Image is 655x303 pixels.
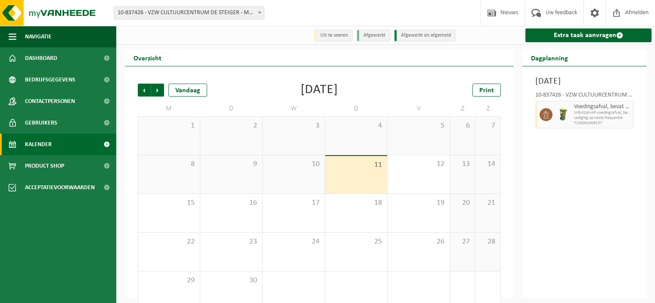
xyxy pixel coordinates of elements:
span: Navigatie [25,26,52,47]
span: Contactpersonen [25,91,75,112]
span: 20 [454,198,471,208]
span: 12 [392,159,445,169]
span: 23 [205,237,258,247]
span: 1 [143,121,196,131]
span: 3 [267,121,320,131]
img: WB-0060-HPE-GN-50 [557,108,570,121]
span: Bedrijfsgegevens [25,69,75,91]
span: 16 [205,198,258,208]
span: Kalender [25,134,52,155]
li: Uit te voeren [314,30,353,41]
span: 26 [392,237,445,247]
span: Product Shop [25,155,64,177]
span: 11 [329,160,383,170]
td: Z [450,101,475,116]
span: WB-0240-HP voedingsafval, bevat producten van dierlijke oors [574,110,631,116]
span: 27 [454,237,471,247]
span: 19 [392,198,445,208]
span: Vorige [138,84,151,97]
span: Dashboard [25,47,57,69]
td: M [138,101,200,116]
span: 6 [454,121,471,131]
span: 10 [267,159,320,169]
span: 5 [392,121,445,131]
span: T250001909137 [574,121,631,126]
span: 13 [454,159,471,169]
span: 15 [143,198,196,208]
span: 30 [205,276,258,285]
span: Print [479,87,494,94]
a: Extra taak aanvragen [525,28,652,42]
span: 17 [267,198,320,208]
h2: Overzicht [125,49,170,66]
div: [DATE] [301,84,338,97]
td: D [200,101,263,116]
td: Z [475,101,501,116]
span: 7 [480,121,496,131]
td: W [263,101,325,116]
span: 24 [267,237,320,247]
span: 18 [329,198,383,208]
span: 22 [143,237,196,247]
span: Acceptatievoorwaarden [25,177,95,198]
span: 8 [143,159,196,169]
div: 10-837426 - VZW CULTUURCENTRUM DE STEIGER - MENEN [535,92,633,101]
span: Gebruikers [25,112,57,134]
a: Print [472,84,501,97]
h3: [DATE] [535,75,633,88]
span: 10-837426 - VZW CULTUURCENTRUM DE STEIGER - MENEN [114,6,264,19]
span: Voedingsafval, bevat producten van dierlijke oorsprong, onverpakt, categorie 3 [574,103,631,110]
li: Afgewerkt [357,30,390,41]
span: Volgende [151,84,164,97]
span: 14 [480,159,496,169]
span: 10-837426 - VZW CULTUURCENTRUM DE STEIGER - MENEN [114,7,264,19]
span: 2 [205,121,258,131]
h2: Dagplanning [522,49,577,66]
td: D [325,101,388,116]
span: 29 [143,276,196,285]
li: Afgewerkt en afgemeld [394,30,456,41]
div: Vandaag [168,84,207,97]
span: 28 [480,237,496,247]
span: Lediging op vaste frequentie [574,116,631,121]
span: 4 [329,121,383,131]
td: V [388,101,450,116]
span: 21 [480,198,496,208]
span: 9 [205,159,258,169]
span: 25 [329,237,383,247]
